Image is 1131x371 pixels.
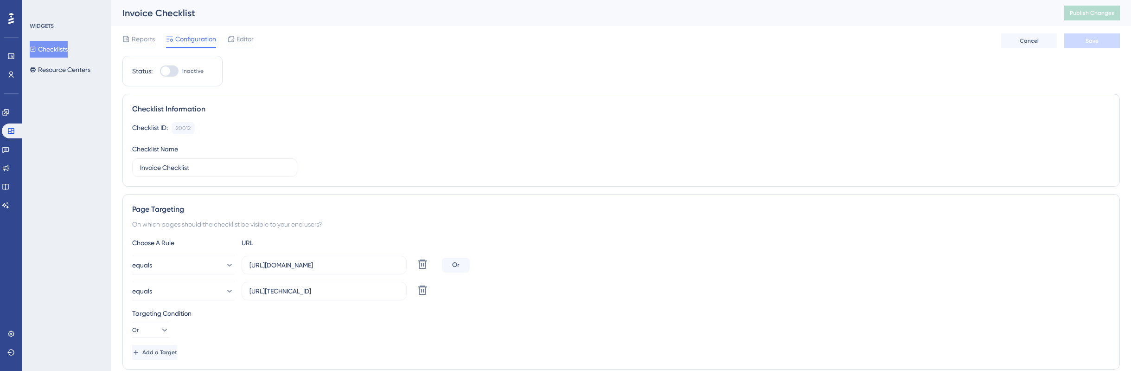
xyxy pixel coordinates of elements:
[132,104,1110,115] div: Checklist Information
[1086,37,1099,45] span: Save
[175,33,216,45] span: Configuration
[132,260,152,271] span: equals
[132,326,139,334] span: Or
[132,65,153,77] div: Status:
[1070,9,1114,17] span: Publish Changes
[132,282,234,300] button: equals
[182,67,204,75] span: Inactive
[1001,33,1057,48] button: Cancel
[249,260,399,270] input: yourwebsite.com/path
[132,286,152,297] span: equals
[132,33,155,45] span: Reports
[1064,33,1120,48] button: Save
[132,143,178,155] div: Checklist Name
[132,308,1110,319] div: Targeting Condition
[132,237,234,248] div: Choose A Rule
[132,219,1110,230] div: On which pages should the checklist be visible to your end users?
[242,237,344,248] div: URL
[249,286,399,296] input: yourwebsite.com/path
[236,33,254,45] span: Editor
[132,345,177,360] button: Add a Target
[30,22,54,30] div: WIDGETS
[132,122,168,134] div: Checklist ID:
[30,61,90,78] button: Resource Centers
[1064,6,1120,20] button: Publish Changes
[122,7,1041,20] div: Invoice Checklist
[30,41,68,58] button: Checklists
[140,163,289,173] input: Type your Checklist name
[132,323,169,338] button: Or
[132,204,1110,215] div: Page Targeting
[1020,37,1039,45] span: Cancel
[142,349,177,356] span: Add a Target
[442,258,470,273] div: Or
[132,256,234,274] button: equals
[176,124,191,132] div: 20012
